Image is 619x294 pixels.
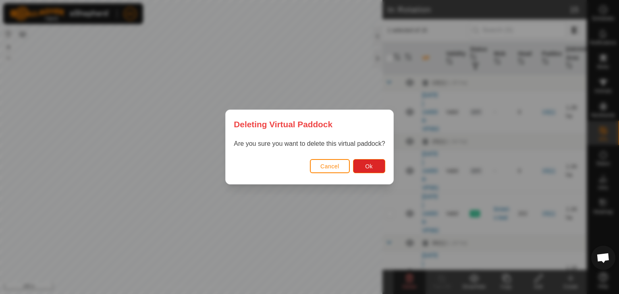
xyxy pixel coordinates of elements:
[353,159,385,173] button: Ok
[320,163,339,170] span: Cancel
[365,163,373,170] span: Ok
[310,159,350,173] button: Cancel
[234,139,385,149] p: Are you sure you want to delete this virtual paddock?
[234,118,332,130] span: Deleting Virtual Paddock
[591,246,615,270] div: Open chat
